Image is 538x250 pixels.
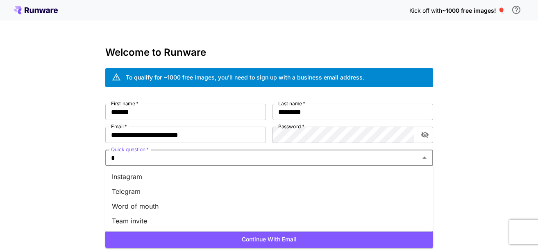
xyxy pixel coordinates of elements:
h3: Welcome to Runware [105,47,433,58]
span: ~1000 free images! 🎈 [442,7,505,14]
label: Quick question [111,146,149,153]
button: Continue with email [105,231,433,248]
div: To qualify for ~1000 free images, you’ll need to sign up with a business email address. [126,73,364,82]
li: Team invite [105,214,433,228]
li: Instagram [105,169,433,184]
button: In order to qualify for free credit, you need to sign up with a business email address and click ... [508,2,524,18]
label: Password [278,123,304,130]
label: Last name [278,100,305,107]
button: toggle password visibility [418,127,432,142]
li: Telegram [105,184,433,199]
button: Close [419,152,430,164]
label: First name [111,100,138,107]
label: Email [111,123,127,130]
li: Word of mouth [105,199,433,214]
span: Kick off with [409,7,442,14]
